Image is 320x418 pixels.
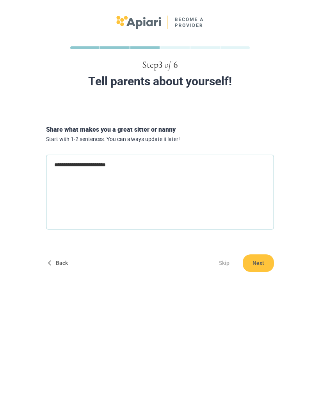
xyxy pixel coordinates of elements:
div: Step 3 6 [4,58,316,72]
span: of [165,60,171,70]
button: Skip [212,254,236,272]
div: Tell parents about yourself! [10,75,310,88]
button: Next [243,254,274,272]
span: Next [251,254,266,272]
img: logo [116,16,204,29]
div: Share what makes you a great sitter or nanny [43,125,277,143]
button: Back [46,254,71,272]
span: Start with 1-2 sentences. You can always update it later! [46,136,274,143]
